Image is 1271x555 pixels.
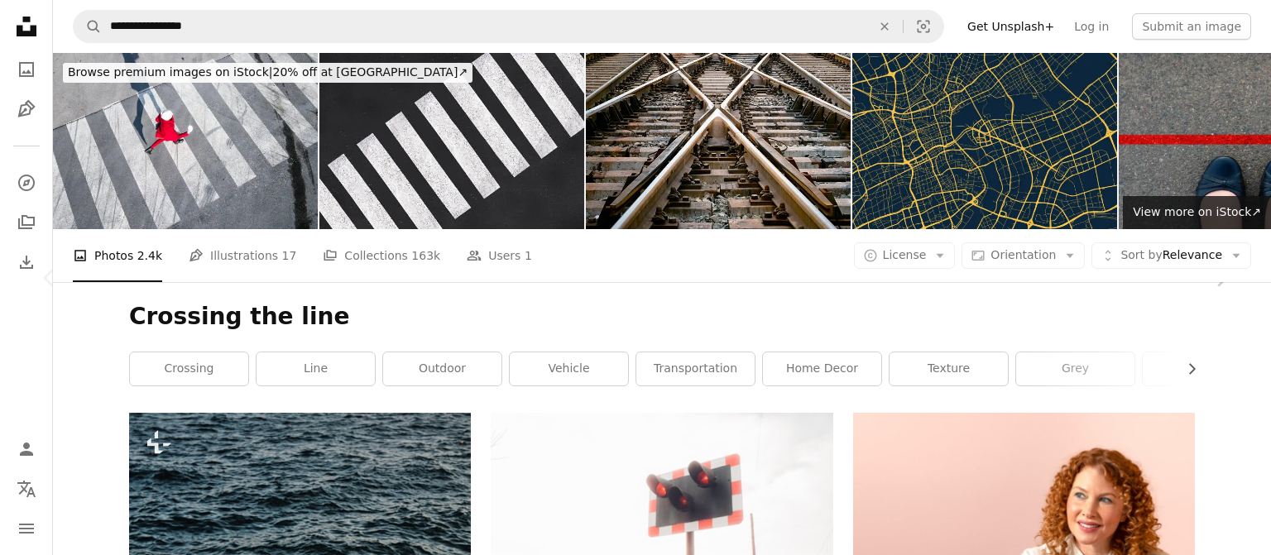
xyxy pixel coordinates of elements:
[1143,352,1261,385] a: road
[1016,352,1134,385] a: grey
[1091,242,1251,269] button: Sort byRelevance
[491,519,832,533] a: red and black traffic light
[10,512,43,545] button: Menu
[854,242,956,269] button: License
[130,352,248,385] a: crossing
[74,11,102,42] button: Search Unsplash
[73,10,944,43] form: Find visuals sitewide
[1132,13,1251,40] button: Submit an image
[383,352,501,385] a: outdoor
[189,229,296,282] a: Illustrations 17
[852,53,1117,229] img: City Street Map
[904,11,943,42] button: Visual search
[53,53,318,229] img: Top view of a pedestrian crosswalk
[636,352,755,385] a: transportation
[866,11,903,42] button: Clear
[467,229,532,282] a: Users 1
[890,352,1008,385] a: texture
[282,246,297,265] span: 17
[323,229,440,282] a: Collections 163k
[1123,196,1271,229] a: View more on iStock↗
[10,93,43,126] a: Illustrations
[1120,248,1162,261] span: Sort by
[129,302,1195,332] h1: Crossing the line
[962,242,1085,269] button: Orientation
[68,65,272,79] span: Browse premium images on iStock |
[525,246,532,265] span: 1
[586,53,851,229] img: Railroad track points
[1064,13,1119,40] a: Log in
[957,13,1064,40] a: Get Unsplash+
[411,246,440,265] span: 163k
[10,166,43,199] a: Explore
[1133,205,1261,218] span: View more on iStock ↗
[53,53,482,93] a: Browse premium images on iStock|20% off at [GEOGRAPHIC_DATA]↗
[510,352,628,385] a: vehicle
[319,53,584,229] img: Pedestrian crossing, asphalt road top view
[68,65,468,79] span: 20% off at [GEOGRAPHIC_DATA] ↗
[883,248,927,261] span: License
[10,472,43,505] button: Language
[1177,352,1195,385] button: scroll list to the right
[257,352,375,385] a: line
[990,248,1056,261] span: Orientation
[763,352,881,385] a: home decor
[10,433,43,466] a: Log in / Sign up
[10,53,43,86] a: Photos
[1120,247,1222,264] span: Relevance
